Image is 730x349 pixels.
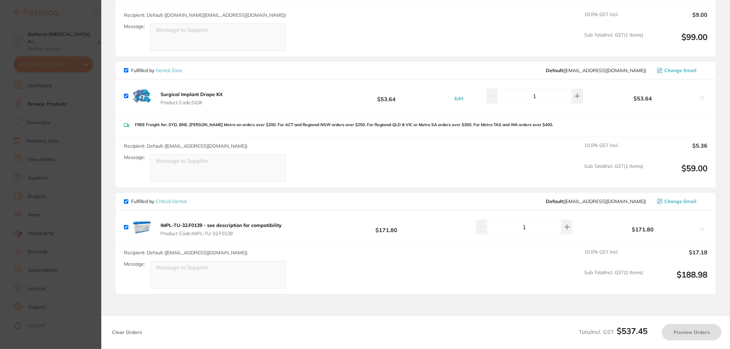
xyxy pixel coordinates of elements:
p: Fulfilled by [131,199,187,204]
b: Default [546,67,563,73]
span: 10.0 % GST Incl. [584,12,643,27]
output: $5.36 [649,143,707,158]
output: $9.00 [649,12,707,27]
b: $171.80 [591,226,695,232]
span: Recipient: Default ( [EMAIL_ADDRESS][DOMAIN_NAME] ) [124,250,247,256]
b: Default [546,198,563,204]
b: $53.64 [591,95,695,102]
b: Surgical Implant Drape Kit [161,91,222,97]
img: Nzkwemx0YQ [131,85,153,107]
output: $59.00 [649,163,707,182]
output: $17.18 [649,249,707,264]
a: Dental Zone [156,67,182,73]
span: Total Incl. GST [579,328,648,335]
span: Sub Total Incl. GST ( 1 Items) [584,32,643,51]
b: IMPL-TU-32.F0139 - see description for compatibility [161,222,282,228]
button: Surgical Implant Drape Kit Product Code:SIDK [158,91,225,106]
label: Message: [124,261,145,267]
b: $537.45 [617,326,648,336]
a: Critical Dental [156,198,187,204]
span: 10.0 % GST Incl. [584,143,643,158]
span: Product Code: IMPL-TU-32.F0139 [161,231,282,236]
span: info@criticaldental.com.au [546,199,646,204]
span: Sub Total Incl. GST ( 1 Items) [584,270,643,288]
span: Change Email [664,68,696,73]
p: FREE Freight for: SYD, BNE, [PERSON_NAME] Metro on orders over $200. For ACT and Regional NSW ord... [135,122,553,127]
span: hello@dentalzone.com.au [546,68,646,73]
b: $53.64 [328,90,445,103]
output: $188.98 [649,270,707,288]
button: Change Email [655,67,707,73]
span: 10.0 % GST Incl. [584,249,643,264]
span: Recipient: Default ( [DOMAIN_NAME][EMAIL_ADDRESS][DOMAIN_NAME] ) [124,12,286,18]
label: Message: [124,24,145,29]
label: Message: [124,155,145,160]
button: Clear Orders [110,324,144,340]
span: Recipient: Default ( [EMAIL_ADDRESS][DOMAIN_NAME] ) [124,143,247,149]
span: Product Code: SIDK [161,100,222,105]
button: Edit [452,95,465,102]
output: $99.00 [649,32,707,51]
button: Preview Orders [662,324,721,340]
p: Fulfilled by [131,68,182,73]
span: Sub Total Incl. GST ( 1 Items) [584,163,643,182]
button: IMPL-TU-32.F0139 - see description for compatibility Product Code:IMPL-TU-32.F0139 [158,222,284,237]
span: Change Email [664,199,696,204]
b: $171.80 [328,221,445,233]
img: NjBmbTg4aw [131,216,153,238]
button: Change Email [655,198,707,204]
